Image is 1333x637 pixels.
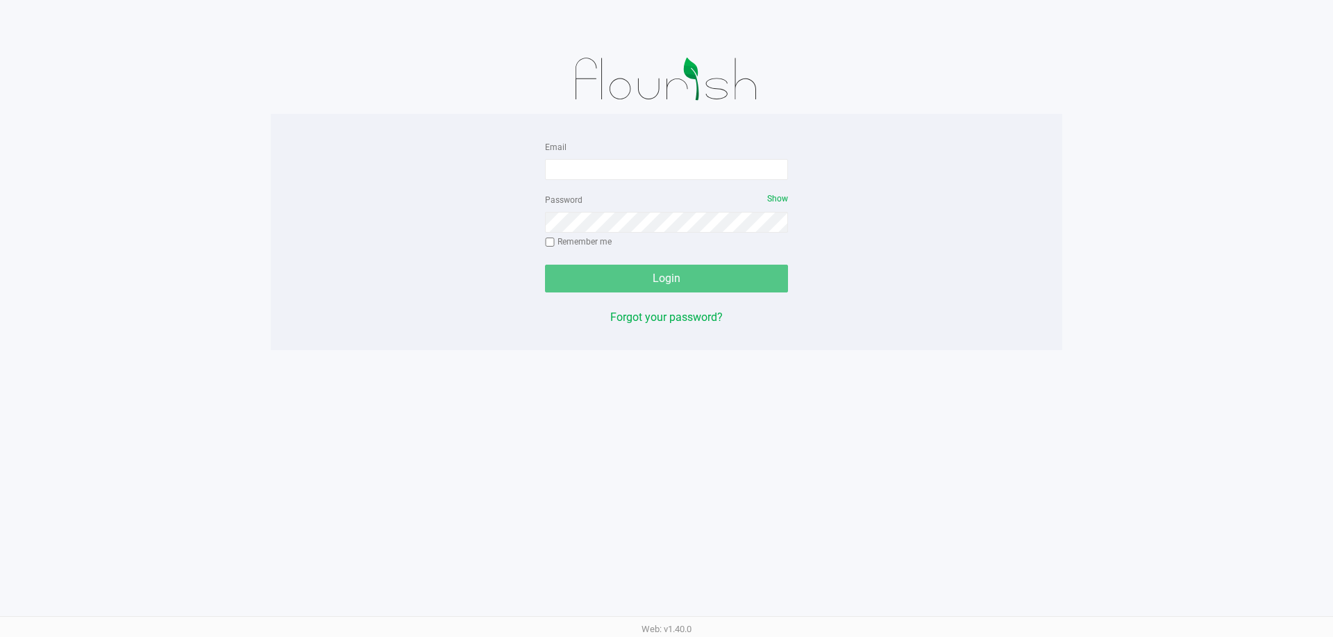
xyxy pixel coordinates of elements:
input: Remember me [545,238,555,247]
label: Password [545,194,582,206]
label: Email [545,141,567,154]
span: Show [767,194,788,204]
button: Forgot your password? [610,309,723,326]
span: Web: v1.40.0 [642,624,691,634]
label: Remember me [545,235,612,248]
